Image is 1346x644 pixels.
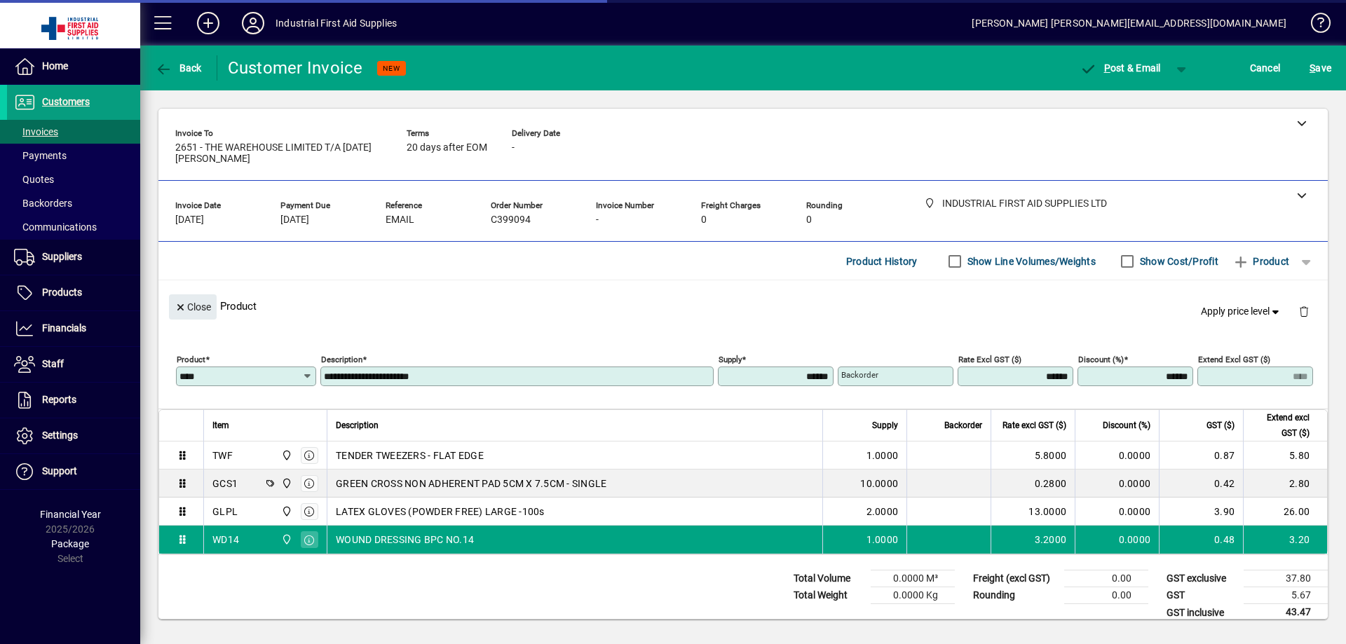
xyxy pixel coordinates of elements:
[972,12,1286,34] div: [PERSON_NAME] [PERSON_NAME][EMAIL_ADDRESS][DOMAIN_NAME]
[7,120,140,144] a: Invoices
[1159,470,1243,498] td: 0.42
[158,280,1328,331] div: Product
[1250,57,1281,79] span: Cancel
[40,509,101,520] span: Financial Year
[787,570,871,587] td: Total Volume
[386,214,414,226] span: EMAIL
[806,214,812,226] span: 0
[1287,294,1321,328] button: Delete
[871,570,955,587] td: 0.0000 M³
[1232,250,1289,273] span: Product
[1287,305,1321,317] app-page-header-button: Delete
[14,126,58,137] span: Invoices
[1306,55,1335,81] button: Save
[860,477,898,491] span: 10.0000
[1159,498,1243,526] td: 3.90
[866,533,899,547] span: 1.0000
[1244,604,1328,622] td: 43.47
[7,454,140,489] a: Support
[336,477,606,491] span: GREEN CROSS NON ADHERENT PAD 5CM X 7.5CM - SINGLE
[336,533,474,547] span: WOUND DRESSING BPC NO.14
[42,251,82,262] span: Suppliers
[140,55,217,81] app-page-header-button: Back
[14,150,67,161] span: Payments
[958,355,1021,364] mat-label: Rate excl GST ($)
[7,191,140,215] a: Backorders
[51,538,89,549] span: Package
[42,287,82,298] span: Products
[1000,477,1066,491] div: 0.2800
[14,174,54,185] span: Quotes
[1075,470,1159,498] td: 0.0000
[1000,448,1066,463] div: 5.8000
[1201,304,1282,319] span: Apply price level
[7,215,140,239] a: Communications
[1243,470,1327,498] td: 2.80
[228,57,363,79] div: Customer Invoice
[7,347,140,382] a: Staff
[278,448,294,463] span: INDUSTRIAL FIRST AID SUPPLIES LTD
[7,418,140,453] a: Settings
[278,476,294,491] span: INDUSTRIAL FIRST AID SUPPLIES LTD
[1252,410,1310,441] span: Extend excl GST ($)
[1159,526,1243,554] td: 0.48
[944,418,982,433] span: Backorder
[169,294,217,320] button: Close
[1159,441,1243,470] td: 0.87
[719,355,742,364] mat-label: Supply
[7,167,140,191] a: Quotes
[1078,355,1124,364] mat-label: Discount (%)
[491,214,531,226] span: C399094
[866,448,899,463] span: 1.0000
[212,505,238,519] div: GLPL
[177,355,205,364] mat-label: Product
[1000,533,1066,547] div: 3.2000
[231,11,276,36] button: Profile
[787,587,871,604] td: Total Weight
[155,62,202,74] span: Back
[866,505,899,519] span: 2.0000
[1064,570,1148,587] td: 0.00
[336,505,545,519] span: LATEX GLOVES (POWDER FREE) LARGE -100s
[42,96,90,107] span: Customers
[336,448,484,463] span: TENDER TWEEZERS - FLAT EDGE
[278,532,294,547] span: INDUSTRIAL FIRST AID SUPPLIES LTD
[1075,526,1159,554] td: 0.0000
[1244,570,1328,587] td: 37.80
[383,64,400,73] span: NEW
[841,249,923,274] button: Product History
[966,570,1064,587] td: Freight (excl GST)
[165,300,220,313] app-page-header-button: Close
[1064,587,1148,604] td: 0.00
[841,370,878,380] mat-label: Backorder
[1243,498,1327,526] td: 26.00
[1160,570,1244,587] td: GST exclusive
[966,587,1064,604] td: Rounding
[42,430,78,441] span: Settings
[7,49,140,84] a: Home
[212,418,229,433] span: Item
[7,144,140,167] a: Payments
[1195,299,1288,324] button: Apply price level
[872,418,898,433] span: Supply
[1080,62,1161,74] span: ost & Email
[1002,418,1066,433] span: Rate excl GST ($)
[42,60,68,71] span: Home
[212,477,238,491] div: GCS1
[1104,62,1110,74] span: P
[1198,355,1270,364] mat-label: Extend excl GST ($)
[1243,526,1327,554] td: 3.20
[871,587,955,604] td: 0.0000 Kg
[14,198,72,209] span: Backorders
[965,254,1096,268] label: Show Line Volumes/Weights
[846,250,918,273] span: Product History
[212,533,239,547] div: WD14
[701,214,707,226] span: 0
[278,504,294,519] span: INDUSTRIAL FIRST AID SUPPLIES LTD
[151,55,205,81] button: Back
[1160,587,1244,604] td: GST
[280,214,309,226] span: [DATE]
[321,355,362,364] mat-label: Description
[42,394,76,405] span: Reports
[1000,505,1066,519] div: 13.0000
